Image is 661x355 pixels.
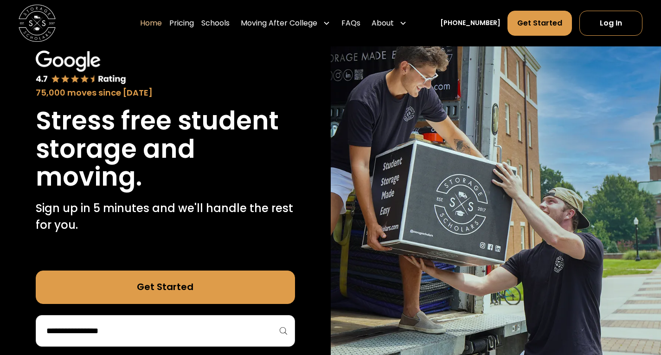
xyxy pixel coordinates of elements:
[36,271,295,304] a: Get Started
[237,10,334,36] div: Moving After College
[140,10,162,36] a: Home
[36,87,295,99] div: 75,000 moves since [DATE]
[36,107,295,191] h1: Stress free student storage and moving.
[341,10,360,36] a: FAQs
[201,10,230,36] a: Schools
[36,51,127,85] img: Google 4.7 star rating
[36,200,295,233] p: Sign up in 5 minutes and we'll handle the rest for you.
[579,11,642,36] a: Log In
[241,18,317,29] div: Moving After College
[169,10,194,36] a: Pricing
[507,11,572,36] a: Get Started
[440,18,501,28] a: [PHONE_NUMBER]
[19,5,56,42] a: home
[372,18,394,29] div: About
[368,10,411,36] div: About
[19,5,56,42] img: Storage Scholars main logo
